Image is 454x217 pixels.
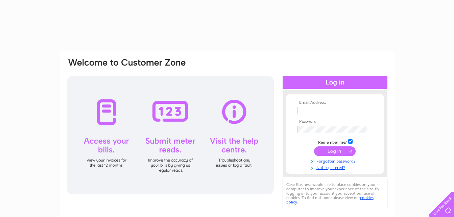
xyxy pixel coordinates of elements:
[296,119,374,124] th: Password:
[296,100,374,105] th: Email Address:
[286,195,374,204] a: cookies policy
[314,146,356,156] input: Submit
[296,138,374,145] td: Remember me?
[283,179,387,208] div: Clear Business would like to place cookies on your computer to improve your experience of the sit...
[297,164,374,170] a: Not registered?
[297,158,374,164] a: Forgotten password?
